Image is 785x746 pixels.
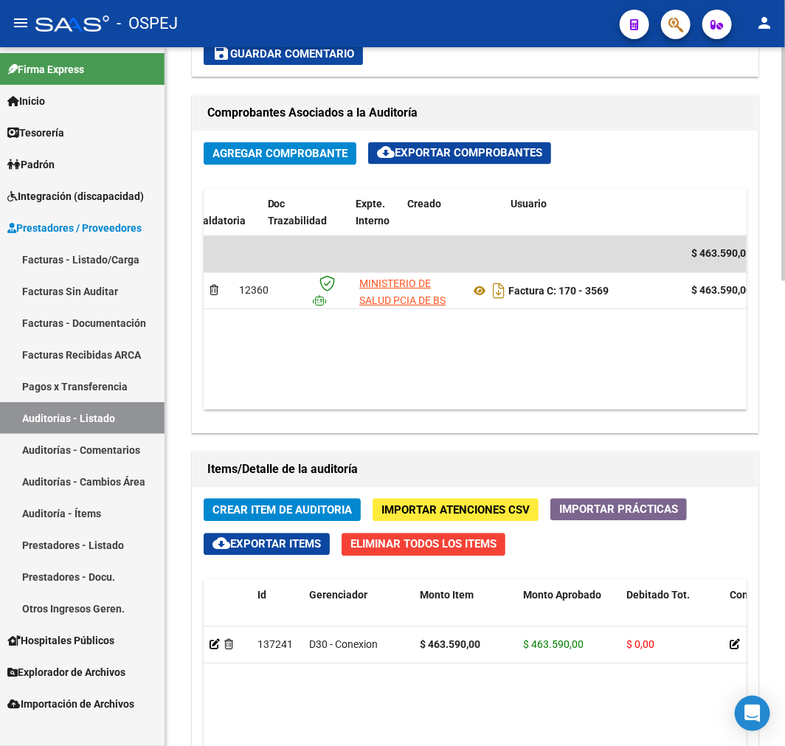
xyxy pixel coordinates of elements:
[511,198,547,210] span: Usuario
[559,503,678,517] span: Importar Prácticas
[626,590,690,601] span: Debitado Tot.
[303,580,414,645] datatable-header-cell: Gerenciador
[204,499,361,522] button: Crear Item de Auditoria
[212,48,354,61] span: Guardar Comentario
[550,499,687,521] button: Importar Prácticas
[359,278,446,324] span: MINISTERIO DE SALUD PCIA DE BS AS
[691,248,752,260] span: $ 463.590,00
[7,664,125,680] span: Explorador de Archivos
[350,189,402,238] datatable-header-cell: Expte. Interno
[381,504,530,517] span: Importar Atenciones CSV
[523,590,601,601] span: Monto Aprobado
[212,504,352,517] span: Crear Item de Auditoria
[7,61,84,77] span: Firma Express
[179,198,246,227] span: Doc Respaldatoria
[7,696,134,712] span: Importación de Archivos
[377,144,395,162] mat-icon: cloud_download
[356,198,390,227] span: Expte. Interno
[414,580,517,645] datatable-header-cell: Monto Item
[257,590,266,601] span: Id
[309,639,378,651] span: D30 - Conexion
[212,148,347,161] span: Agregar Comprobante
[626,639,654,651] span: $ 0,00
[252,580,303,645] datatable-header-cell: Id
[309,590,367,601] span: Gerenciador
[204,142,356,165] button: Agregar Comprobante
[212,45,230,63] mat-icon: save
[212,535,230,553] mat-icon: cloud_download
[117,7,178,40] span: - OSPEJ
[368,142,551,165] button: Exportar Comprobantes
[207,458,743,482] h1: Items/Detalle de la auditoría
[408,198,442,210] span: Creado
[735,696,770,731] div: Open Intercom Messenger
[268,198,328,227] span: Doc Trazabilidad
[173,189,262,238] datatable-header-cell: Doc Respaldatoria
[7,93,45,109] span: Inicio
[7,125,64,141] span: Tesorería
[204,533,330,556] button: Exportar Items
[207,102,743,125] h1: Comprobantes Asociados a la Auditoría
[350,538,497,551] span: Eliminar Todos los Items
[420,639,480,651] strong: $ 463.590,00
[12,14,30,32] mat-icon: menu
[257,639,293,651] span: 137241
[420,590,474,601] span: Monto Item
[508,286,609,297] strong: Factura C: 170 - 3569
[7,156,55,173] span: Padrón
[342,533,505,556] button: Eliminar Todos los Items
[620,580,724,645] datatable-header-cell: Debitado Tot.
[262,189,350,238] datatable-header-cell: Doc Trazabilidad
[204,44,363,66] button: Guardar Comentario
[755,14,773,32] mat-icon: person
[691,285,752,297] strong: $ 463.590,00
[402,189,505,238] datatable-header-cell: Creado
[7,220,142,236] span: Prestadores / Proveedores
[212,538,321,551] span: Exportar Items
[517,580,620,645] datatable-header-cell: Monto Aprobado
[523,639,584,651] span: $ 463.590,00
[373,499,539,522] button: Importar Atenciones CSV
[7,632,114,649] span: Hospitales Públicos
[377,147,542,160] span: Exportar Comprobantes
[7,188,144,204] span: Integración (discapacidad)
[239,285,269,297] span: 12360
[489,280,508,303] i: Descargar documento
